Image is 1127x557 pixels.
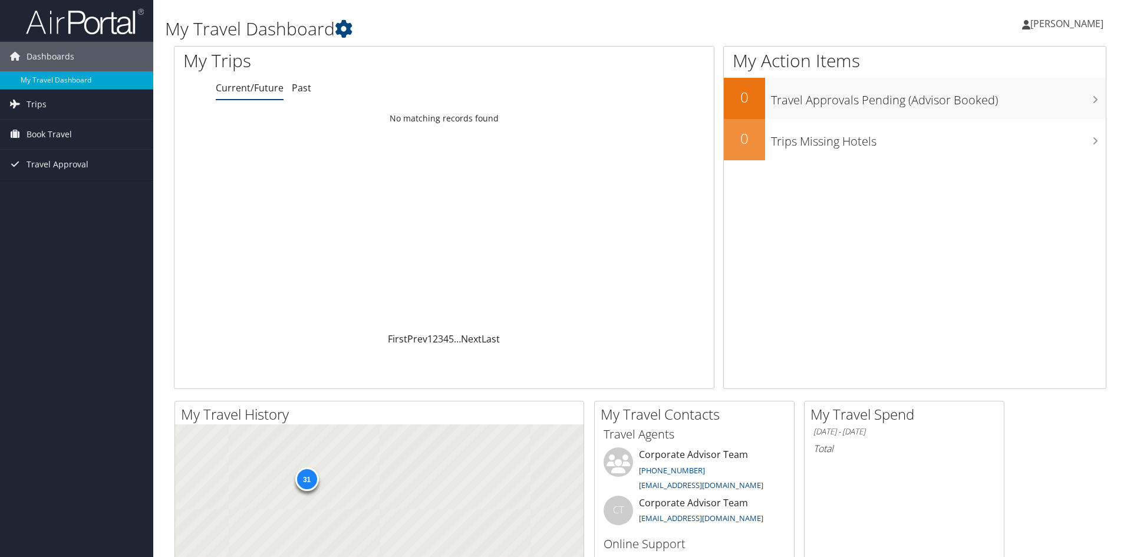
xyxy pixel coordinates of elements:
li: Corporate Advisor Team [598,447,791,496]
h2: 0 [724,87,765,107]
span: … [454,332,461,345]
h2: 0 [724,128,765,149]
a: 5 [449,332,454,345]
h2: My Travel History [181,404,584,424]
a: Last [482,332,500,345]
a: [EMAIL_ADDRESS][DOMAIN_NAME] [639,480,763,490]
span: Dashboards [27,42,74,71]
h3: Online Support [604,536,785,552]
a: 0Travel Approvals Pending (Advisor Booked) [724,78,1106,119]
a: Prev [407,332,427,345]
a: Current/Future [216,81,284,94]
a: 1 [427,332,433,345]
img: airportal-logo.png [26,8,144,35]
a: 0Trips Missing Hotels [724,119,1106,160]
li: Corporate Advisor Team [598,496,791,534]
a: 4 [443,332,449,345]
h6: [DATE] - [DATE] [813,426,995,437]
a: [PERSON_NAME] [1022,6,1115,41]
h1: My Travel Dashboard [165,17,799,41]
div: 31 [295,467,318,491]
a: [PHONE_NUMBER] [639,465,705,476]
div: CT [604,496,633,525]
h3: Travel Agents [604,426,785,443]
h1: My Trips [183,48,480,73]
a: [EMAIL_ADDRESS][DOMAIN_NAME] [639,513,763,523]
a: 3 [438,332,443,345]
a: 2 [433,332,438,345]
h2: My Travel Contacts [601,404,794,424]
span: Travel Approval [27,150,88,179]
span: Book Travel [27,120,72,149]
span: Trips [27,90,47,119]
h3: Trips Missing Hotels [771,127,1106,150]
a: Next [461,332,482,345]
h2: My Travel Spend [810,404,1004,424]
h6: Total [813,442,995,455]
h1: My Action Items [724,48,1106,73]
h3: Travel Approvals Pending (Advisor Booked) [771,86,1106,108]
td: No matching records found [174,108,714,129]
a: Past [292,81,311,94]
span: [PERSON_NAME] [1030,17,1103,30]
a: First [388,332,407,345]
